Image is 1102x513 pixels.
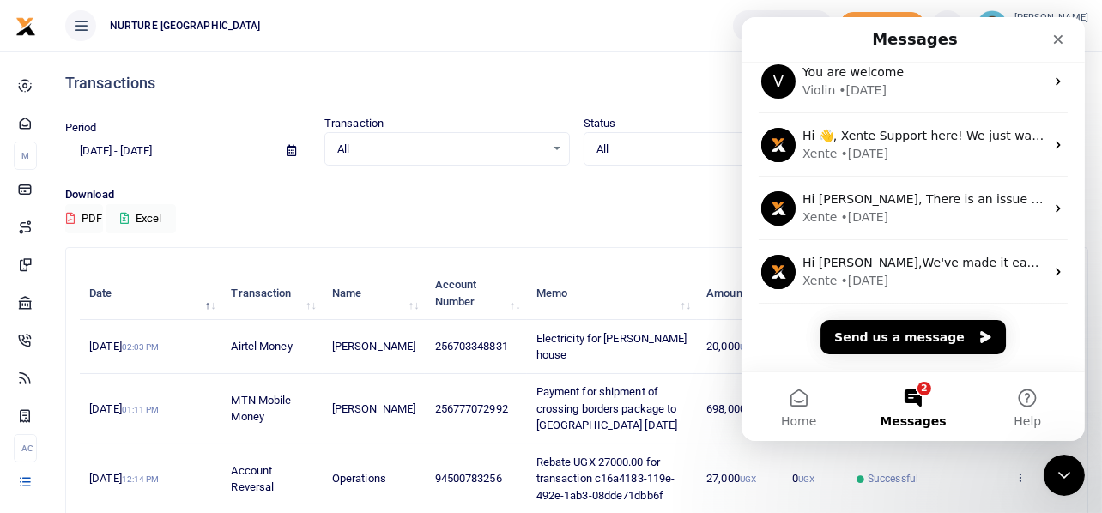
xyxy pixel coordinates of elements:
[596,141,804,158] span: All
[272,398,300,410] span: Help
[20,238,54,272] img: Profile image for Xente
[733,10,832,41] a: UGX 7,199,393
[61,191,96,209] div: Xente
[324,115,384,132] label: Transaction
[221,267,322,320] th: Transaction: activate to sort column ascending
[39,398,75,410] span: Home
[122,405,160,414] small: 01:11 PM
[332,402,415,415] span: [PERSON_NAME]
[332,340,415,353] span: [PERSON_NAME]
[100,191,148,209] div: • [DATE]
[435,472,502,485] span: 94500783256
[65,74,1088,93] h4: Transactions
[14,434,37,462] li: Ac
[337,141,545,158] span: All
[100,128,148,146] div: • [DATE]
[742,17,1085,441] iframe: Intercom live chat
[65,119,97,136] label: Period
[114,355,228,424] button: Messages
[839,12,925,40] li: Toup your wallet
[536,332,687,362] span: Electricity for [PERSON_NAME] house
[740,342,756,352] small: UGX
[65,186,1088,204] p: Download
[435,340,508,353] span: 256703348831
[435,402,508,415] span: 256777072992
[527,267,698,320] th: Memo: activate to sort column ascending
[89,340,159,353] span: [DATE]
[229,355,343,424] button: Help
[332,472,386,485] span: Operations
[15,19,36,32] a: logo-small logo-large logo-large
[792,472,814,485] span: 0
[1014,11,1088,26] small: [PERSON_NAME]
[798,474,814,484] small: UGX
[122,342,160,352] small: 02:03 PM
[106,204,176,233] button: Excel
[536,456,675,502] span: Rebate UGX 27000.00 for transaction c16a4183-119e-492e-1ab3-08dde71dbb6f
[103,18,268,33] span: NURTURE [GEOGRAPHIC_DATA]
[14,142,37,170] li: M
[697,267,783,320] th: Amount: activate to sort column ascending
[323,267,426,320] th: Name: activate to sort column ascending
[1044,455,1085,496] iframe: Intercom live chat
[61,255,96,273] div: Xente
[100,255,148,273] div: • [DATE]
[65,204,103,233] button: PDF
[706,340,756,353] span: 20,000
[977,10,1008,41] img: profile-user
[231,394,291,424] span: MTN Mobile Money
[706,402,762,415] span: 698,000
[80,267,221,320] th: Date: activate to sort column descending
[61,128,96,146] div: Xente
[977,10,1088,41] a: profile-user [PERSON_NAME] Operations
[425,267,526,320] th: Account Number: activate to sort column ascending
[584,115,616,132] label: Status
[726,10,839,41] li: Wallet ballance
[868,471,918,486] span: Successful
[89,402,159,415] span: [DATE]
[20,174,54,208] img: Profile image for Xente
[89,472,159,485] span: [DATE]
[65,136,273,166] input: select period
[740,474,756,484] small: UGX
[536,385,677,432] span: Payment for shipment of crossing borders package to [GEOGRAPHIC_DATA] [DATE]
[839,12,925,40] span: Add money
[122,474,160,484] small: 12:14 PM
[706,472,756,485] span: 27,000
[79,303,264,337] button: Send us a message
[138,398,204,410] span: Messages
[231,464,274,494] span: Account Reversal
[15,16,36,37] img: logo-small
[61,238,1000,252] span: Hi [PERSON_NAME],We've made it easier to get support! Use this chat to connect with our team in r...
[231,340,292,353] span: Airtel Money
